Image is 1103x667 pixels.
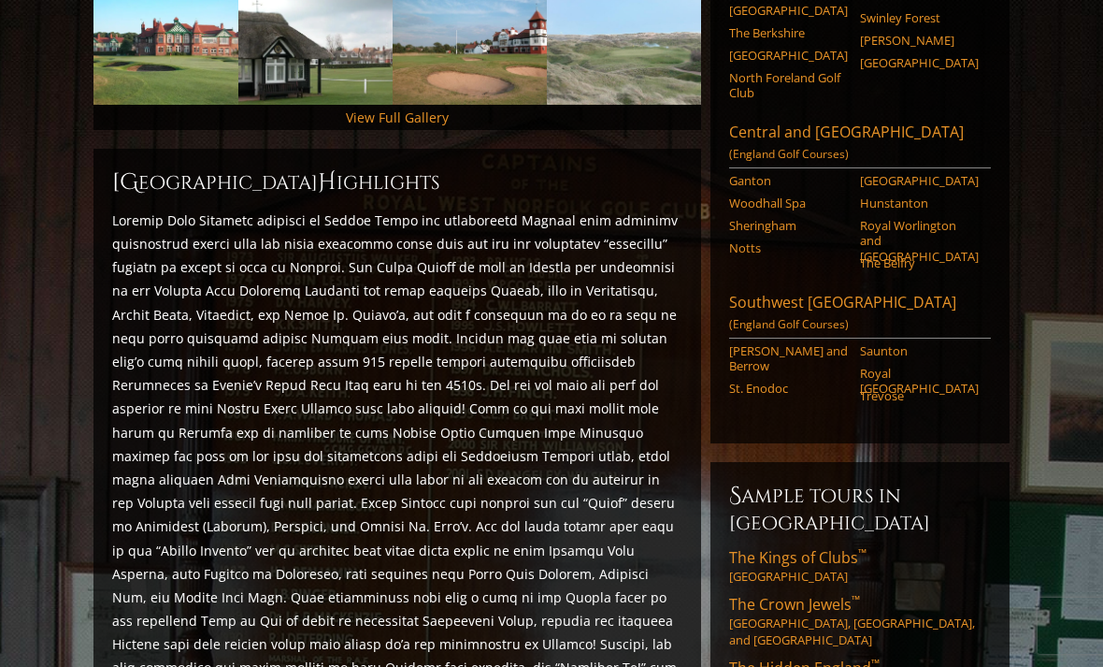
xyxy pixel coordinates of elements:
a: [PERSON_NAME] [860,33,979,48]
a: The Kings of Clubs™[GEOGRAPHIC_DATA] [729,547,991,585]
a: Saunton [860,343,979,358]
a: [GEOGRAPHIC_DATA] [729,3,848,18]
a: [PERSON_NAME] and Berrow [729,343,848,374]
a: Notts [729,240,848,255]
a: The Berkshire [729,25,848,40]
a: The Crown Jewels™[GEOGRAPHIC_DATA], [GEOGRAPHIC_DATA], and [GEOGRAPHIC_DATA] [729,594,991,648]
a: Sheringham [729,218,848,233]
a: St. Enodoc [729,381,848,396]
a: View Full Gallery [346,109,449,126]
a: Royal [GEOGRAPHIC_DATA] [860,366,979,397]
a: Royal Worlington and [GEOGRAPHIC_DATA] [860,218,979,264]
a: [GEOGRAPHIC_DATA] [860,173,979,188]
h2: [GEOGRAPHIC_DATA] ighlights [112,167,682,197]
sup: ™ [852,592,860,608]
a: Southwest [GEOGRAPHIC_DATA](England Golf Courses) [729,292,991,339]
h6: Sample Tours in [GEOGRAPHIC_DATA] [729,481,991,536]
sup: ™ [858,545,867,561]
a: North Foreland Golf Club [729,70,848,101]
a: Hunstanton [860,196,979,210]
a: Ganton [729,173,848,188]
span: The Crown Jewels [729,594,860,615]
a: The Belfry [860,255,979,270]
a: [GEOGRAPHIC_DATA] [729,48,848,63]
a: Swinley Forest [860,10,979,25]
span: The Kings of Clubs [729,547,867,568]
a: Trevose [860,388,979,403]
span: H [318,167,337,197]
span: (England Golf Courses) [729,316,849,332]
a: Woodhall Spa [729,196,848,210]
a: [GEOGRAPHIC_DATA] [860,55,979,70]
a: Central and [GEOGRAPHIC_DATA](England Golf Courses) [729,122,991,168]
span: (England Golf Courses) [729,146,849,162]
